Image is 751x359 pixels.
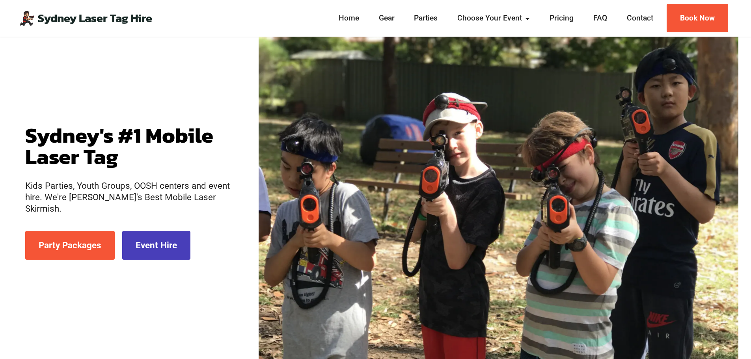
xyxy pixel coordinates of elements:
a: Pricing [547,13,576,24]
strong: Sydney's #1 Mobile Laser Tag [25,119,213,172]
a: Party Packages [25,231,115,260]
a: Contact [624,13,656,24]
a: FAQ [591,13,609,24]
a: Choose Your Event [455,13,533,24]
a: Parties [412,13,440,24]
p: Kids Parties, Youth Groups, OOSH centers and event hire. We're [PERSON_NAME]'s Best Mobile Laser ... [25,180,233,214]
a: Book Now [667,4,728,33]
a: Home [336,13,362,24]
a: Event Hire [122,231,190,260]
a: Sydney Laser Tag Hire [38,13,152,24]
img: Mobile Laser Tag Parties Sydney [19,10,35,26]
a: Gear [376,13,397,24]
